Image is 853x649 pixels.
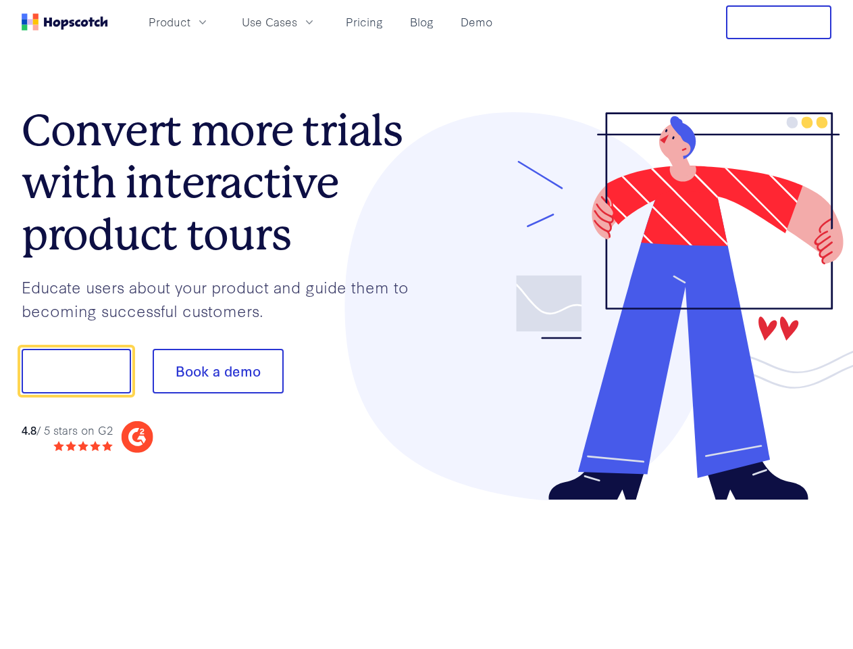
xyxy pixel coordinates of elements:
a: Pricing [340,11,388,33]
span: Use Cases [242,14,297,30]
button: Use Cases [234,11,324,33]
a: Home [22,14,108,30]
h1: Convert more trials with interactive product tours [22,105,427,260]
button: Free Trial [726,5,831,39]
strong: 4.8 [22,422,36,437]
a: Demo [455,11,498,33]
button: Book a demo [153,349,284,393]
div: / 5 stars on G2 [22,422,113,439]
span: Product [149,14,190,30]
button: Show me! [22,349,131,393]
a: Blog [405,11,439,33]
p: Educate users about your product and guide them to becoming successful customers. [22,275,427,322]
button: Product [140,11,217,33]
